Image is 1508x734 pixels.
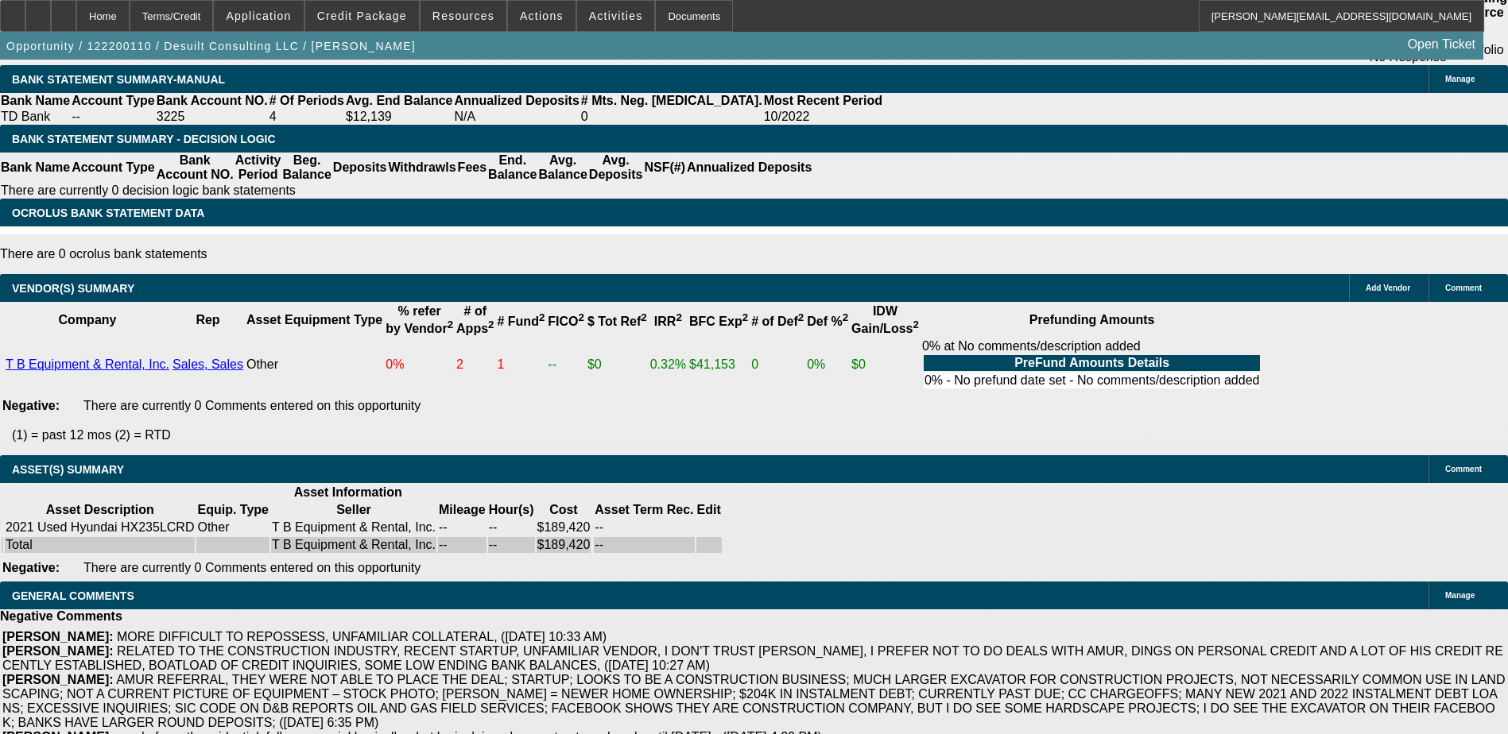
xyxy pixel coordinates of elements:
[594,520,694,535] td: --
[196,520,269,535] td: Other
[1445,284,1482,292] span: Comment
[386,304,453,335] b: % refer by Vendor
[549,503,578,516] b: Cost
[577,1,655,31] button: Activities
[580,109,763,125] td: 0
[676,311,681,323] sup: 2
[688,338,749,391] td: $41,153
[12,428,1508,442] p: (1) = past 12 mos (2) = RTD
[6,357,169,371] a: T B Equipment & Rental, Inc.
[117,630,607,643] span: MORE DIFFICULT TO REPOSSESS, UNFAMILIAR COLLATERAL, ([DATE] 10:33 AM)
[537,537,591,553] td: $189,420
[851,338,920,391] td: $0
[345,93,454,109] th: Avg. End Balance
[1445,465,1482,473] span: Comment
[71,93,156,109] th: Account Type
[439,503,486,516] b: Mileage
[317,10,407,22] span: Credit Package
[1014,356,1169,369] b: PreFund Amounts Details
[488,520,535,535] td: --
[345,109,454,125] td: $12,139
[643,153,686,183] th: NSF(#)
[6,520,194,535] div: 2021 Used Hyundai HX235LCRD
[587,315,647,328] b: $ Tot Ref
[589,10,643,22] span: Activities
[742,311,748,323] sup: 2
[71,109,156,125] td: --
[924,373,1261,388] td: 0% - No prefund date set - No comments/description added
[226,10,291,22] span: Application
[387,153,456,183] th: Withdrawls
[1445,591,1475,600] span: Manage
[641,311,646,323] sup: 2
[453,93,580,109] th: Annualized Deposits
[6,538,194,552] div: Total
[689,315,748,328] b: BFC Exp
[798,311,804,323] sup: 2
[12,133,276,145] span: Bank Statement Summary - Decision Logic
[751,315,804,328] b: # of Def
[763,93,883,109] th: Most Recent Period
[6,40,416,52] span: Opportunity / 122200110 / Desuilt Consulting LLC / [PERSON_NAME]
[196,313,219,326] b: Rep
[214,1,303,31] button: Application
[281,153,331,183] th: Beg. Balance
[196,502,269,518] th: Equip. Type
[649,338,687,391] td: 0.32%
[763,109,883,125] td: 10/2022
[539,311,545,323] sup: 2
[579,311,584,323] sup: 2
[71,153,156,183] th: Account Type
[851,304,919,335] b: IDW Gain/Loss
[587,338,648,391] td: $0
[456,304,494,335] b: # of Apps
[489,503,534,516] b: Hour(s)
[59,313,117,326] b: Company
[12,463,124,476] span: ASSET(S) SUMMARY
[438,520,487,535] td: --
[457,153,487,183] th: Fees
[432,10,494,22] span: Resources
[269,109,345,125] td: 4
[12,282,134,295] span: VENDOR(S) SUMMARY
[2,673,114,686] b: [PERSON_NAME]:
[2,673,1505,729] span: AMUR REFERRAL, THEY WERE NOT ABLE TO PLACE THE DEAL; STARTUP; LOOKS TO BE A CONSTRUCTION BUSINESS...
[173,357,243,371] a: Sales, Sales
[1445,75,1475,83] span: Manage
[294,485,402,499] b: Asset Information
[156,153,235,183] th: Bank Account NO.
[497,315,545,328] b: # Fund
[686,153,812,183] th: Annualized Deposits
[496,338,545,391] td: 1
[2,561,60,574] b: Negative:
[12,207,204,219] span: OCROLUS BANK STATEMENT DATA
[2,630,114,643] b: [PERSON_NAME]:
[843,311,848,323] sup: 2
[83,399,421,412] span: There are currently 0 Comments entered on this opportunity
[520,10,564,22] span: Actions
[1029,313,1155,326] b: Prefunding Amounts
[246,313,382,326] b: Asset Equipment Type
[1366,284,1410,292] span: Add Vendor
[588,153,644,183] th: Avg. Deposits
[595,503,693,516] b: Asset Term Rec.
[807,315,848,328] b: Def %
[271,520,436,535] td: T B Equipment & Rental, Inc.
[332,153,388,183] th: Deposits
[2,644,1503,672] span: RELATED TO THE CONSTRUCTION INDUSTRY, RECENT STARTUP, UNFAMILIAR VENDOR, I DON'T TRUST [PERSON_NA...
[922,339,1262,390] div: 0% at No comments/description added
[448,319,453,330] sup: 2
[2,644,114,658] b: [PERSON_NAME]:
[336,503,371,516] b: Seller
[2,399,60,412] b: Negative:
[421,1,506,31] button: Resources
[156,109,269,125] td: 3225
[547,338,585,391] td: --
[156,93,269,109] th: Bank Account NO.
[438,537,487,553] td: --
[508,1,576,31] button: Actions
[235,153,282,183] th: Activity Period
[1401,31,1482,58] a: Open Ticket
[305,1,419,31] button: Credit Package
[537,153,587,183] th: Avg. Balance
